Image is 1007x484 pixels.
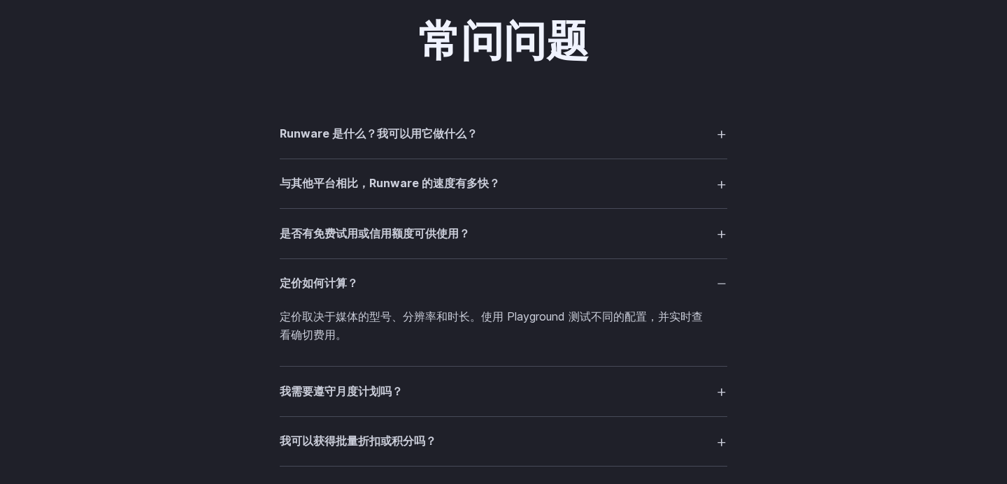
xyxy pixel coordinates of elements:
[280,220,727,247] summary: 是否有免费试用或信用额度可供使用？
[280,120,727,147] summary: Runware 是什么？我可以用它做什么？
[280,270,727,297] summary: 定价如何计算？
[280,170,727,197] summary: 与其他平台相比，Runware 的速度有多快？
[418,15,589,66] font: 常问问题
[280,428,727,455] summary: 我可以获得批量折扣或积分吗？
[280,276,358,290] font: 定价如何计算？
[280,378,727,404] summary: 我需要遵守月度计划吗？
[280,434,436,448] font: 我可以获得批量折扣或积分吗？
[280,309,703,342] font: 定价取决于媒体的型号、分辨率和时长。使用 Playground 测试不同的配置，并实时查看确切费用。
[280,384,403,398] font: 我需要遵守月度计划吗？
[280,176,500,190] font: 与其他平台相比，Runware 的速度有多快？
[280,126,478,140] font: Runware 是什么？我可以用它做什么？
[280,226,470,240] font: 是否有免费试用或信用额度可供使用？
